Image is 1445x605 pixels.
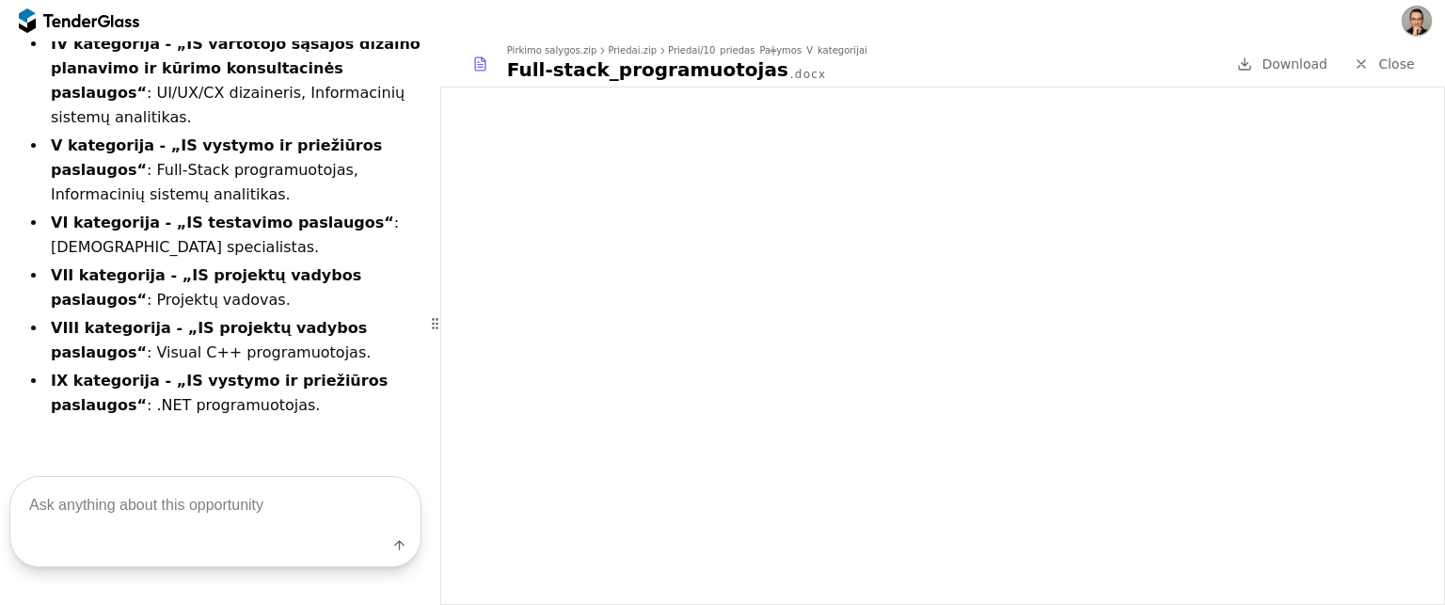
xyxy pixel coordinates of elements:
[51,319,367,361] strong: VIII kategorija - „IS projektų vadybos paslaugos“
[790,67,826,83] div: .docx
[47,211,421,260] li: : [DEMOGRAPHIC_DATA] specialistas.
[1231,53,1333,76] a: Download
[608,46,657,56] div: Priedai.zip
[668,46,867,56] div: Priedai/10_priedas_Pa╪ymos_V_kategorijai
[51,136,382,179] strong: V kategorija - „IS vystymo ir priežiūros paslaugos“
[1342,53,1426,76] a: Close
[51,372,388,414] strong: IX kategorija - „IS vystymo ir priežiūros paslaugos“
[1262,56,1327,72] span: Download
[47,134,421,207] li: : Full-Stack programuotojas, Informacinių sistemų analitikas.
[507,46,597,56] div: Pirkimo salygos.zip
[51,35,421,102] strong: IV kategorija - „IS vartotojo sąsajos dizaino planavimo ir kūrimo konsultacinės paslaugos“
[47,263,421,312] li: : Projektų vadovas.
[51,266,361,309] strong: VII kategorija - „IS projektų vadybos paslaugos“
[51,214,394,231] strong: VI kategorija - „IS testavimo paslaugos“
[507,56,788,83] div: Full-stack_programuotojas
[1378,56,1414,72] span: Close
[47,369,421,418] li: : .NET programuotojas.
[47,316,421,365] li: : Visual C++ programuotojas.
[47,32,421,130] li: : UI/UX/CX dizaineris, Informacinių sistemų analitikas.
